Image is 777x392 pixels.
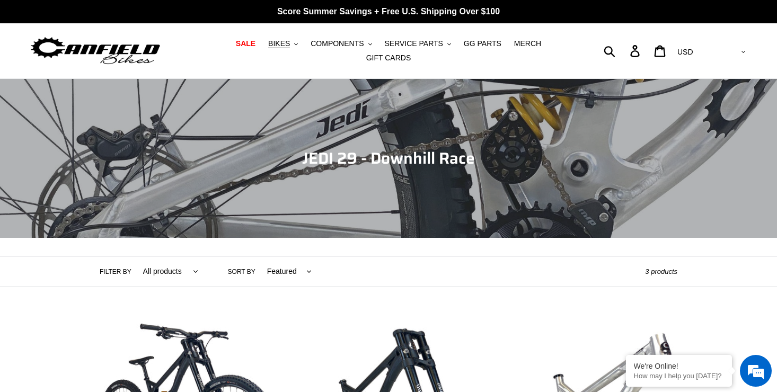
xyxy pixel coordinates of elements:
span: GIFT CARDS [366,54,411,63]
span: GG PARTS [464,39,501,48]
span: 3 products [645,268,677,275]
span: SERVICE PARTS [384,39,443,48]
span: COMPONENTS [311,39,364,48]
a: MERCH [509,37,546,51]
span: MERCH [514,39,541,48]
p: How may I help you today? [634,372,724,380]
a: SALE [231,37,261,51]
a: GIFT CARDS [361,51,417,65]
input: Search [610,39,637,63]
img: Canfield Bikes [29,34,162,68]
span: JEDI 29 - Downhill Race [302,146,475,171]
div: We're Online! [634,362,724,370]
span: BIKES [268,39,290,48]
button: BIKES [263,37,303,51]
button: SERVICE PARTS [379,37,456,51]
button: COMPONENTS [305,37,377,51]
label: Sort by [228,267,255,277]
label: Filter by [100,267,131,277]
span: SALE [236,39,255,48]
a: GG PARTS [458,37,507,51]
